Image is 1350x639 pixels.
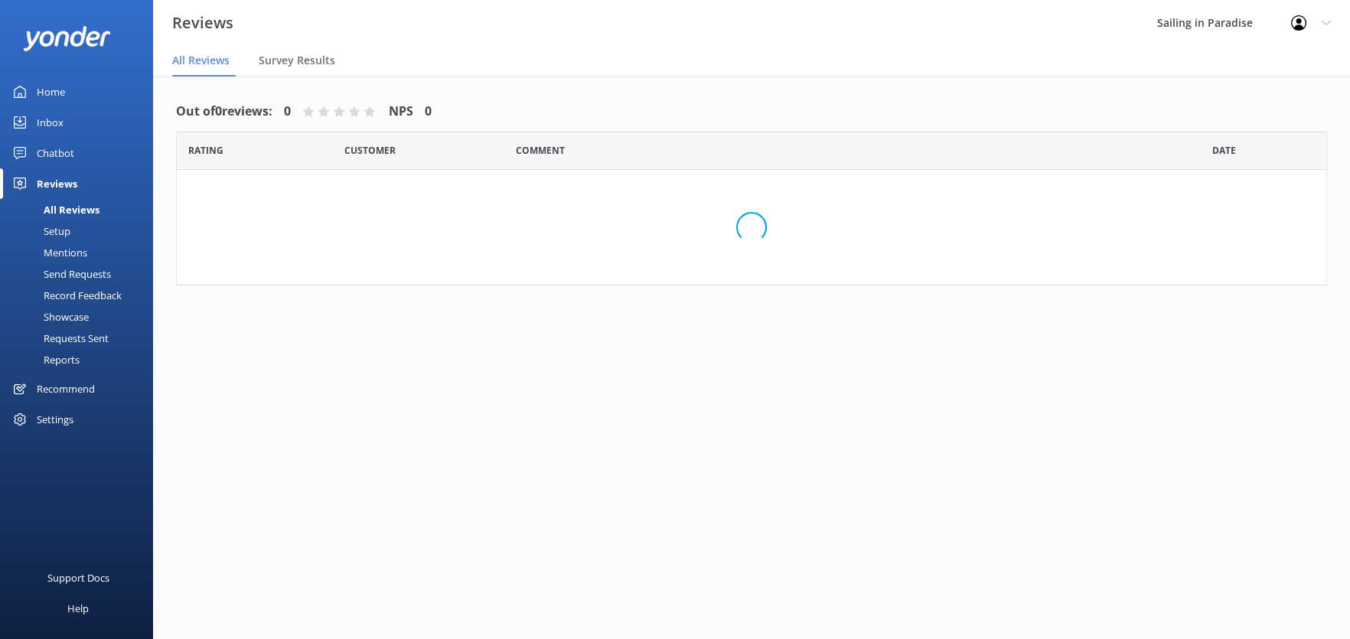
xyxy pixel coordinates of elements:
[9,199,153,220] a: All Reviews
[176,102,272,122] h4: Out of 0 reviews:
[37,77,65,107] div: Home
[9,220,153,242] a: Setup
[9,220,70,242] div: Setup
[9,306,153,328] a: Showcase
[344,143,396,158] span: Date
[47,562,109,593] div: Support Docs
[9,242,87,263] div: Mentions
[67,593,89,624] div: Help
[172,11,233,35] h3: Reviews
[9,285,153,306] a: Record Feedback
[9,349,153,370] a: Reports
[37,138,74,168] div: Chatbot
[37,373,95,404] div: Recommend
[9,306,89,328] div: Showcase
[9,349,80,370] div: Reports
[9,263,111,285] div: Send Requests
[9,242,153,263] a: Mentions
[425,102,432,122] h4: 0
[9,285,122,306] div: Record Feedback
[37,107,64,138] div: Inbox
[9,328,109,349] div: Requests Sent
[1212,143,1236,158] span: Date
[516,143,565,158] span: Question
[259,53,335,68] span: Survey Results
[389,102,413,122] h4: NPS
[9,263,153,285] a: Send Requests
[284,102,291,122] h4: 0
[9,328,153,349] a: Requests Sent
[23,26,111,51] img: yonder-white-logo.png
[172,53,230,68] span: All Reviews
[37,168,77,199] div: Reviews
[188,143,223,158] span: Date
[37,404,73,435] div: Settings
[9,199,99,220] div: All Reviews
